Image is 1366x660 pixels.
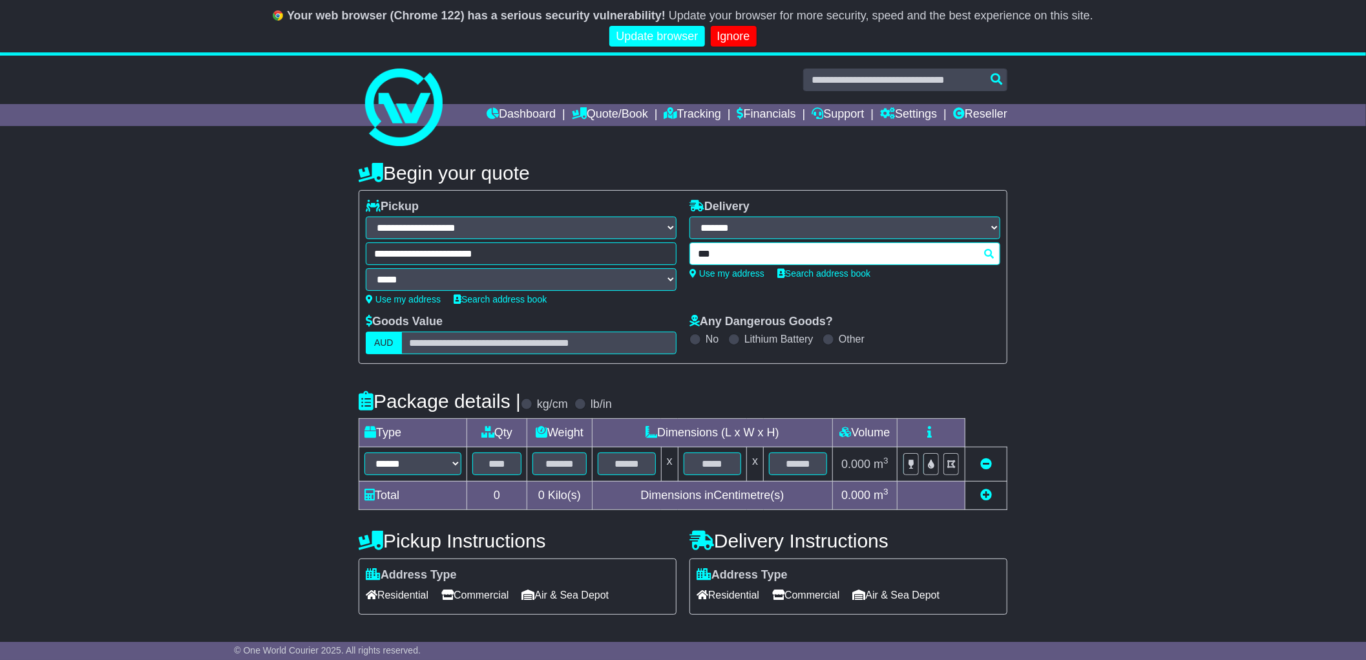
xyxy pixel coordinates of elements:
[697,568,788,582] label: Address Type
[689,530,1007,551] h4: Delivery Instructions
[883,456,888,465] sup: 3
[839,333,865,345] label: Other
[711,26,757,47] a: Ignore
[366,568,457,582] label: Address Type
[689,315,833,329] label: Any Dangerous Goods?
[669,9,1093,22] span: Update your browser for more security, speed and the best experience on this site.
[664,104,721,126] a: Tracking
[441,585,509,605] span: Commercial
[366,315,443,329] label: Goods Value
[747,447,764,481] td: x
[359,530,677,551] h4: Pickup Instructions
[467,481,527,509] td: 0
[359,481,467,509] td: Total
[661,447,678,481] td: x
[706,333,719,345] label: No
[359,419,467,447] td: Type
[527,419,593,447] td: Weight
[841,489,870,502] span: 0.000
[874,458,888,471] span: m
[366,294,441,304] a: Use my address
[980,458,992,471] a: Remove this item
[772,585,839,605] span: Commercial
[454,294,547,304] a: Search address book
[883,487,888,496] sup: 3
[689,242,1000,265] typeahead: Please provide city
[592,481,832,509] td: Dimensions in Centimetre(s)
[467,419,527,447] td: Qty
[359,390,521,412] h4: Package details |
[689,268,764,279] a: Use my address
[591,398,612,412] label: lb/in
[487,104,556,126] a: Dashboard
[522,585,609,605] span: Air & Sea Depot
[777,268,870,279] a: Search address book
[527,481,593,509] td: Kilo(s)
[366,585,428,605] span: Residential
[366,200,419,214] label: Pickup
[609,26,704,47] a: Update browser
[812,104,864,126] a: Support
[234,645,421,655] span: © One World Courier 2025. All rights reserved.
[832,419,897,447] td: Volume
[287,9,666,22] b: Your web browser (Chrome 122) has a serious security vulnerability!
[366,332,402,354] label: AUD
[689,200,750,214] label: Delivery
[880,104,937,126] a: Settings
[537,398,568,412] label: kg/cm
[744,333,814,345] label: Lithium Battery
[697,585,759,605] span: Residential
[953,104,1007,126] a: Reseller
[592,419,832,447] td: Dimensions (L x W x H)
[980,489,992,502] a: Add new item
[359,162,1007,184] h4: Begin your quote
[737,104,796,126] a: Financials
[853,585,940,605] span: Air & Sea Depot
[874,489,888,502] span: m
[841,458,870,471] span: 0.000
[538,489,545,502] span: 0
[572,104,648,126] a: Quote/Book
